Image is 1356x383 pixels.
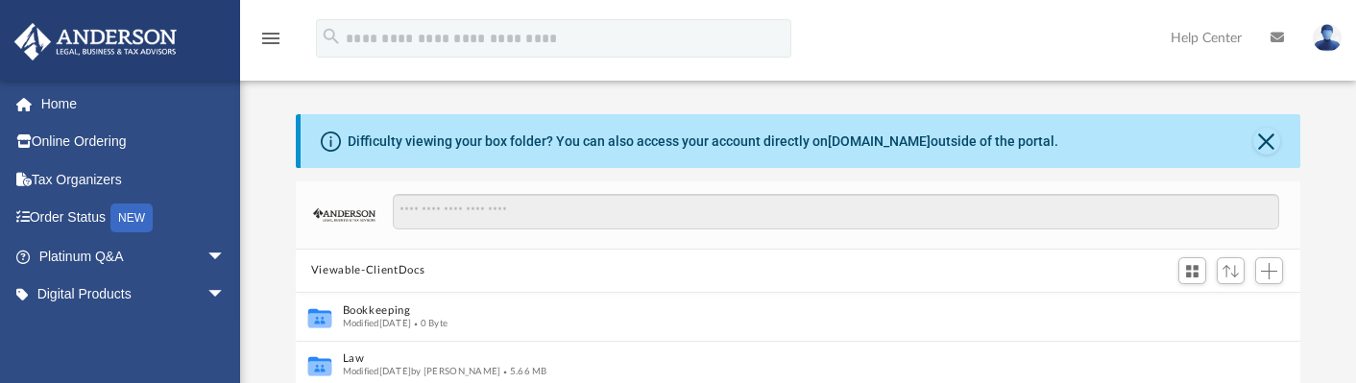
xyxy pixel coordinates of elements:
a: [DOMAIN_NAME] [828,133,931,149]
input: Search files and folders [393,194,1279,230]
i: search [321,26,342,47]
a: Order StatusNEW [13,199,254,238]
button: Viewable-ClientDocs [311,262,424,279]
button: Sort [1217,257,1246,283]
div: Difficulty viewing your box folder? You can also access your account directly on outside of the p... [348,132,1058,152]
span: arrow_drop_down [206,237,245,276]
a: Online Ordering [13,123,254,161]
button: Bookkeeping [343,304,1228,317]
div: NEW [110,203,153,232]
a: Home [13,84,254,123]
span: Modified [DATE] [343,318,412,327]
button: Add [1255,257,1284,284]
span: Modified [DATE] by [PERSON_NAME] [343,366,501,375]
button: Law [343,352,1228,365]
button: Switch to Grid View [1178,257,1207,284]
a: menu [259,36,282,50]
span: 5.66 MB [500,366,546,375]
span: arrow_drop_down [206,275,245,315]
button: Close [1253,128,1280,155]
span: 0 Byte [411,318,448,327]
a: My Entitiesarrow_drop_down [13,313,254,351]
span: arrow_drop_down [206,313,245,352]
a: Tax Organizers [13,160,254,199]
a: Platinum Q&Aarrow_drop_down [13,237,254,275]
i: menu [259,27,282,50]
a: Digital Productsarrow_drop_down [13,275,254,314]
img: Anderson Advisors Platinum Portal [9,23,182,60]
img: User Pic [1313,24,1342,52]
